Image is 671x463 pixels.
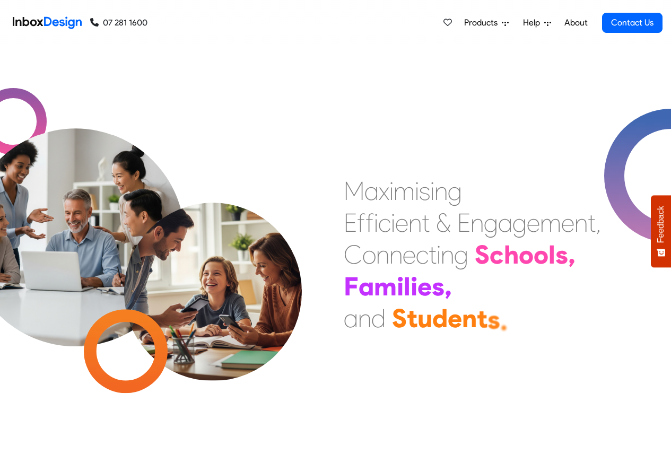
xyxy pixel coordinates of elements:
div: i [430,175,434,207]
div: g [448,175,462,207]
div: e [403,239,416,270]
div: x [379,175,389,207]
span: Help [523,16,544,29]
div: i [374,207,378,239]
div: m [394,175,415,207]
button: Feedback - Show survey [651,195,671,267]
div: s [432,270,445,302]
div: f [357,207,365,239]
div: m [540,207,561,239]
div: s [555,239,568,270]
div: s [419,175,430,207]
div: i [389,175,394,207]
div: o [362,239,376,270]
div: , [596,207,601,239]
a: Products [460,12,513,33]
div: n [376,239,389,270]
div: d [432,302,448,334]
div: a [498,207,512,239]
div: n [389,239,403,270]
div: c [378,207,391,239]
div: t [477,303,487,335]
div: E [344,207,357,239]
div: n [574,207,588,239]
div: l [404,270,411,302]
div: M [344,175,364,207]
div: C [344,239,362,270]
div: g [512,207,527,239]
div: F [344,270,359,302]
div: n [462,302,477,334]
div: t [407,302,417,334]
div: h [504,239,519,270]
img: parents_with_child.png [102,159,324,381]
div: E [457,207,470,239]
div: a [344,302,358,334]
div: n [470,207,484,239]
div: Maximising Efficient & Engagement, Connecting Schools, Families, and Students. [344,175,601,334]
div: i [415,175,419,207]
div: a [364,175,379,207]
div: c [416,239,429,270]
div: i [397,270,404,302]
div: o [519,239,534,270]
span: Products [464,16,502,29]
div: n [408,207,422,239]
a: 07 281 1600 [90,16,147,29]
div: t [422,207,430,239]
div: t [588,207,596,239]
div: i [391,207,395,239]
div: e [448,302,462,334]
div: i [437,239,441,270]
div: e [417,270,432,302]
div: s [487,304,500,336]
div: l [548,239,555,270]
div: u [417,302,432,334]
a: Help [519,12,555,33]
div: S [475,239,490,270]
div: S [392,302,407,334]
div: e [395,207,408,239]
div: & [436,207,451,239]
div: m [374,270,397,302]
div: n [434,175,448,207]
div: f [365,207,374,239]
div: e [561,207,574,239]
a: Contact Us [602,13,663,33]
div: n [441,239,454,270]
a: About [561,12,590,33]
div: i [411,270,417,302]
div: , [445,270,452,302]
span: Feedback [656,206,666,243]
div: , [568,239,576,270]
div: a [359,270,374,302]
div: g [484,207,498,239]
div: o [534,239,548,270]
div: d [371,302,386,334]
div: t [429,239,437,270]
div: e [527,207,540,239]
div: . [500,305,508,337]
div: g [454,239,468,270]
div: n [358,302,371,334]
div: c [490,239,504,270]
